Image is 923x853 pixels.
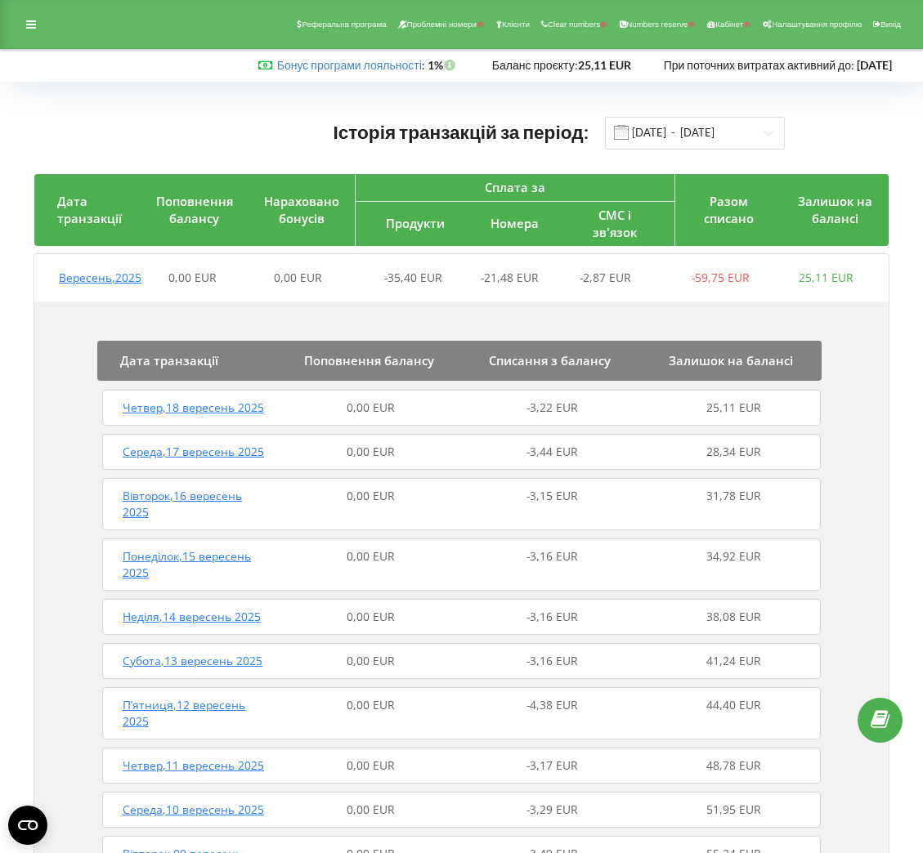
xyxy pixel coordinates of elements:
span: Вересень , 2025 [59,270,141,285]
span: Дата транзакції [120,352,218,368]
span: -59,75 EUR [692,270,750,285]
span: Поповнення балансу [156,193,233,226]
span: 28,34 EUR [706,444,761,459]
span: -4,38 EUR [526,697,578,712]
span: 0,00 EUR [347,548,395,564]
span: -3,16 EUR [526,653,578,668]
span: -3,16 EUR [526,609,578,624]
span: Продукти [386,215,445,231]
span: Clear numbers [548,20,600,29]
span: 0,00 EUR [274,270,322,285]
span: 44,40 EUR [706,697,761,712]
span: Нараховано бонусів [264,193,339,226]
span: -3,17 EUR [526,757,578,773]
span: Вівторок , 16 вересень 2025 [123,488,242,520]
span: -21,48 EUR [481,270,539,285]
span: -3,22 EUR [526,400,578,415]
span: Списання з балансу [489,352,611,368]
span: 0,00 EUR [347,444,395,459]
span: : [277,58,425,72]
span: 0,00 EUR [347,653,395,668]
span: 34,92 EUR [706,548,761,564]
span: 31,78 EUR [706,488,761,503]
span: 0,00 EUR [347,488,395,503]
span: -3,29 EUR [526,802,578,817]
span: Неділя , 14 вересень 2025 [123,609,261,624]
span: СМС і зв'язок [593,207,637,240]
span: 0,00 EUR [347,400,395,415]
span: Четвер , 11 вересень 2025 [123,757,264,773]
span: Субота , 13 вересень 2025 [123,653,262,668]
span: 0,00 EUR [347,757,395,773]
span: 25,11 EUR [799,270,854,285]
span: -3,16 EUR [526,548,578,564]
span: Залишок на балансі [669,352,793,368]
span: Дата транзакції [57,193,122,226]
span: Numbers reserve [626,20,688,29]
span: 0,00 EUR [347,697,395,712]
span: П’ятниця , 12 вересень 2025 [123,697,245,729]
span: Вихід [880,20,901,29]
span: Налаштування профілю [772,20,862,29]
strong: 25,11 EUR [578,58,631,72]
span: -3,44 EUR [526,444,578,459]
span: При поточних витратах активний до: [664,58,854,72]
span: 48,78 EUR [706,757,761,773]
span: 25,11 EUR [706,400,761,415]
span: 0,00 EUR [347,609,395,624]
span: Клієнти [502,20,530,29]
span: Кабінет [715,20,743,29]
span: Баланс проєкту: [492,58,578,72]
strong: [DATE] [857,58,892,72]
span: -35,40 EUR [384,270,442,285]
button: Open CMP widget [8,806,47,845]
span: Історія транзакцій за період: [333,121,588,143]
span: Проблемні номери [407,20,477,29]
span: Середа , 10 вересень 2025 [123,802,264,817]
span: Поповнення балансу [304,352,434,368]
span: 38,08 EUR [706,609,761,624]
span: -2,87 EUR [580,270,631,285]
strong: 1% [428,58,459,72]
span: Понеділок , 15 вересень 2025 [123,548,251,580]
span: Четвер , 18 вересень 2025 [123,400,264,415]
span: 51,95 EUR [706,802,761,817]
span: -3,15 EUR [526,488,578,503]
span: 41,24 EUR [706,653,761,668]
span: Сплата за [485,179,545,195]
span: Разом списано [704,193,754,226]
span: Залишок на балансі [798,193,872,226]
a: Бонус програми лояльності [277,58,422,72]
span: Середа , 17 вересень 2025 [123,444,264,459]
span: 0,00 EUR [347,802,395,817]
span: Реферальна програма [302,20,386,29]
span: Номера [491,215,539,231]
span: 0,00 EUR [168,270,217,285]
